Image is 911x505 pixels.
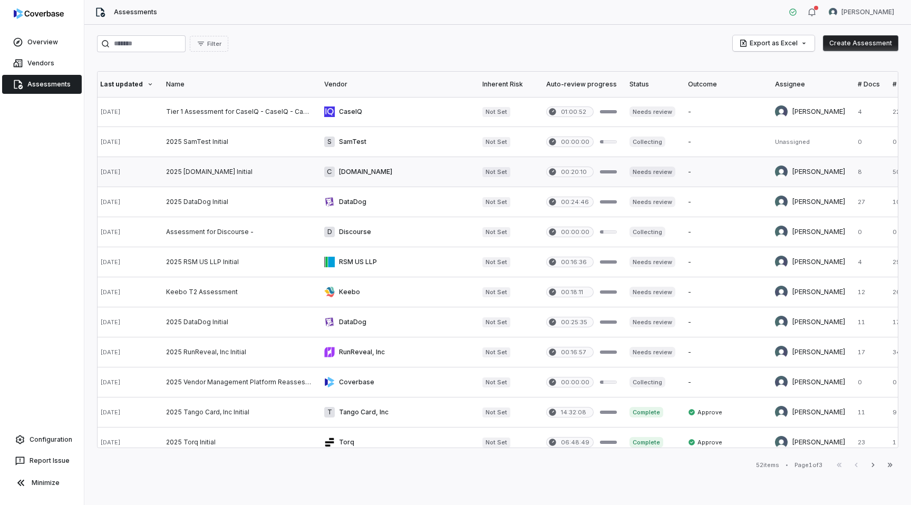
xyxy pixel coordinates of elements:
[775,376,788,389] img: Tomo Majima avatar
[190,36,228,52] button: Filter
[775,316,788,328] img: Sayantan Bhattacherjee avatar
[482,80,534,89] div: Inherent Risk
[794,461,822,469] div: Page 1 of 3
[30,435,72,444] span: Configuration
[27,38,58,46] span: Overview
[4,430,80,449] a: Configuration
[27,59,54,67] span: Vendors
[2,75,82,94] a: Assessments
[682,337,769,367] td: -
[688,80,762,89] div: Outcome
[4,472,80,493] button: Minimize
[858,80,880,89] div: # Docs
[822,4,900,20] button: Sayantan Bhattacherjee avatar[PERSON_NAME]
[546,80,617,89] div: Auto-review progress
[823,35,898,51] button: Create Assessment
[4,451,80,470] button: Report Issue
[682,127,769,157] td: -
[775,80,845,89] div: Assignee
[100,80,153,89] div: Last updated
[682,367,769,397] td: -
[14,8,64,19] img: logo-D7KZi-bG.svg
[2,33,82,52] a: Overview
[775,166,788,178] img: Sayantan Bhattacherjee avatar
[207,40,221,48] span: Filter
[166,80,312,89] div: Name
[775,196,788,208] img: Sayantan Bhattacherjee avatar
[682,307,769,337] td: -
[32,479,60,487] span: Minimize
[682,247,769,277] td: -
[775,346,788,358] img: Samuel Folarin avatar
[775,105,788,118] img: Samuel Folarin avatar
[829,8,837,16] img: Sayantan Bhattacherjee avatar
[114,8,157,16] span: Assessments
[775,406,788,419] img: Sayantan Bhattacherjee avatar
[841,8,894,16] span: [PERSON_NAME]
[30,457,70,465] span: Report Issue
[682,217,769,247] td: -
[786,461,788,469] div: •
[682,97,769,127] td: -
[775,286,788,298] img: Tomo Majima avatar
[756,461,779,469] div: 52 items
[733,35,815,51] button: Export as Excel
[324,80,470,89] div: Vendor
[27,80,71,89] span: Assessments
[775,256,788,268] img: Samuel Folarin avatar
[682,157,769,187] td: -
[775,436,788,449] img: Sayantan Bhattacherjee avatar
[2,54,82,73] a: Vendors
[682,187,769,217] td: -
[775,226,788,238] img: Sayantan Bhattacherjee avatar
[629,80,675,89] div: Status
[682,277,769,307] td: -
